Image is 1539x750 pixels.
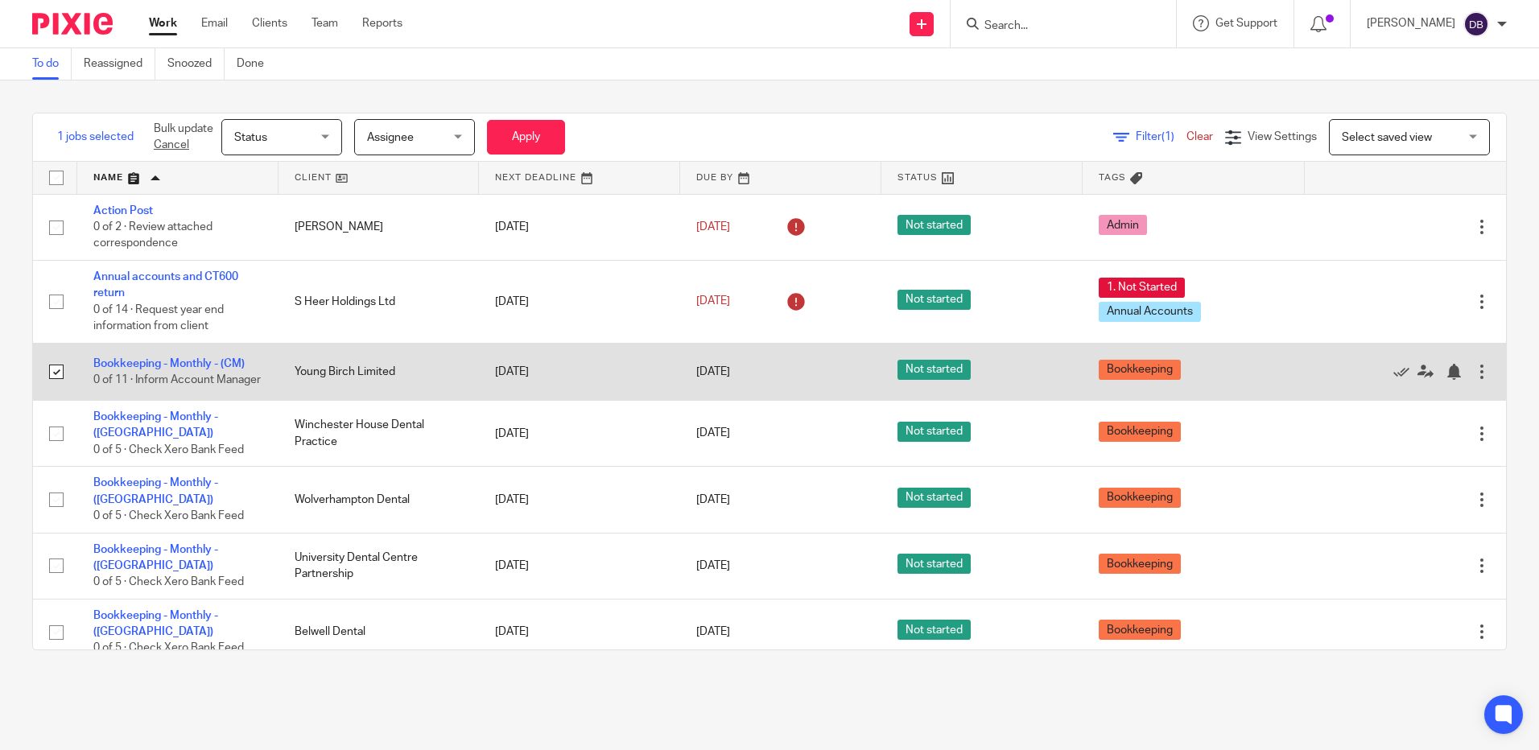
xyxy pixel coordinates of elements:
span: Select saved view [1342,132,1432,143]
span: (1) [1161,131,1174,142]
td: [DATE] [479,467,680,533]
td: [DATE] [479,401,680,467]
span: Assignee [367,132,414,143]
span: [DATE] [696,626,730,637]
span: [DATE] [696,296,730,307]
a: Team [312,15,338,31]
img: svg%3E [1463,11,1489,37]
a: To do [32,48,72,80]
span: 0 of 2 · Review attached correspondence [93,221,212,249]
span: Bookkeeping [1099,488,1181,508]
span: Not started [897,360,971,380]
a: Bookkeeping - Monthly - ([GEOGRAPHIC_DATA]) [93,477,218,505]
span: [DATE] [696,560,730,571]
span: [DATE] [696,366,730,377]
span: Not started [897,215,971,235]
span: Bookkeeping [1099,620,1181,640]
span: Admin [1099,215,1147,235]
td: University Dental Centre Partnership [279,533,480,599]
span: 0 of 5 · Check Xero Bank Feed [93,576,244,587]
a: Bookkeeping - Monthly - (CM) [93,358,245,369]
span: Not started [897,488,971,508]
span: Status [234,132,267,143]
span: Filter [1136,131,1186,142]
a: Done [237,48,276,80]
span: Bookkeeping [1099,554,1181,574]
img: Pixie [32,13,113,35]
td: Wolverhampton Dental [279,467,480,533]
span: Not started [897,290,971,310]
a: Reports [362,15,402,31]
a: Work [149,15,177,31]
a: Reassigned [84,48,155,80]
td: [DATE] [479,599,680,665]
span: View Settings [1248,131,1317,142]
td: [DATE] [479,194,680,260]
p: Bulk update [154,121,213,154]
a: Bookkeeping - Monthly - ([GEOGRAPHIC_DATA]) [93,411,218,439]
a: Email [201,15,228,31]
a: Bookkeeping - Monthly - ([GEOGRAPHIC_DATA]) [93,544,218,571]
td: Belwell Dental [279,599,480,665]
span: Not started [897,554,971,574]
td: [DATE] [479,260,680,343]
a: Cancel [154,139,189,150]
a: Mark as done [1393,364,1417,380]
span: 0 of 5 · Check Xero Bank Feed [93,510,244,521]
button: Apply [487,120,565,155]
td: Winchester House Dental Practice [279,401,480,467]
span: 1. Not Started [1099,278,1185,298]
span: Bookkeeping [1099,360,1181,380]
p: [PERSON_NAME] [1367,15,1455,31]
span: 0 of 11 · Inform Account Manager [93,374,261,385]
span: Not started [897,620,971,640]
td: Young Birch Limited [279,343,480,400]
a: Clients [252,15,287,31]
td: [DATE] [479,533,680,599]
td: S Heer Holdings Ltd [279,260,480,343]
span: 1 jobs selected [57,129,134,145]
td: [DATE] [479,343,680,400]
span: 0 of 5 · Check Xero Bank Feed [93,643,244,654]
a: Clear [1186,131,1213,142]
input: Search [983,19,1128,34]
span: [DATE] [696,221,730,233]
a: Annual accounts and CT600 return [93,271,238,299]
span: [DATE] [696,428,730,439]
a: Snoozed [167,48,225,80]
a: Bookkeeping - Monthly - ([GEOGRAPHIC_DATA]) [93,610,218,637]
td: [PERSON_NAME] [279,194,480,260]
span: 0 of 14 · Request year end information from client [93,304,224,332]
a: Action Post [93,205,153,216]
span: Annual Accounts [1099,302,1201,322]
span: Bookkeeping [1099,422,1181,442]
span: Not started [897,422,971,442]
span: Get Support [1215,18,1277,29]
span: 0 of 5 · Check Xero Bank Feed [93,444,244,455]
span: [DATE] [696,494,730,505]
span: Tags [1099,173,1126,182]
